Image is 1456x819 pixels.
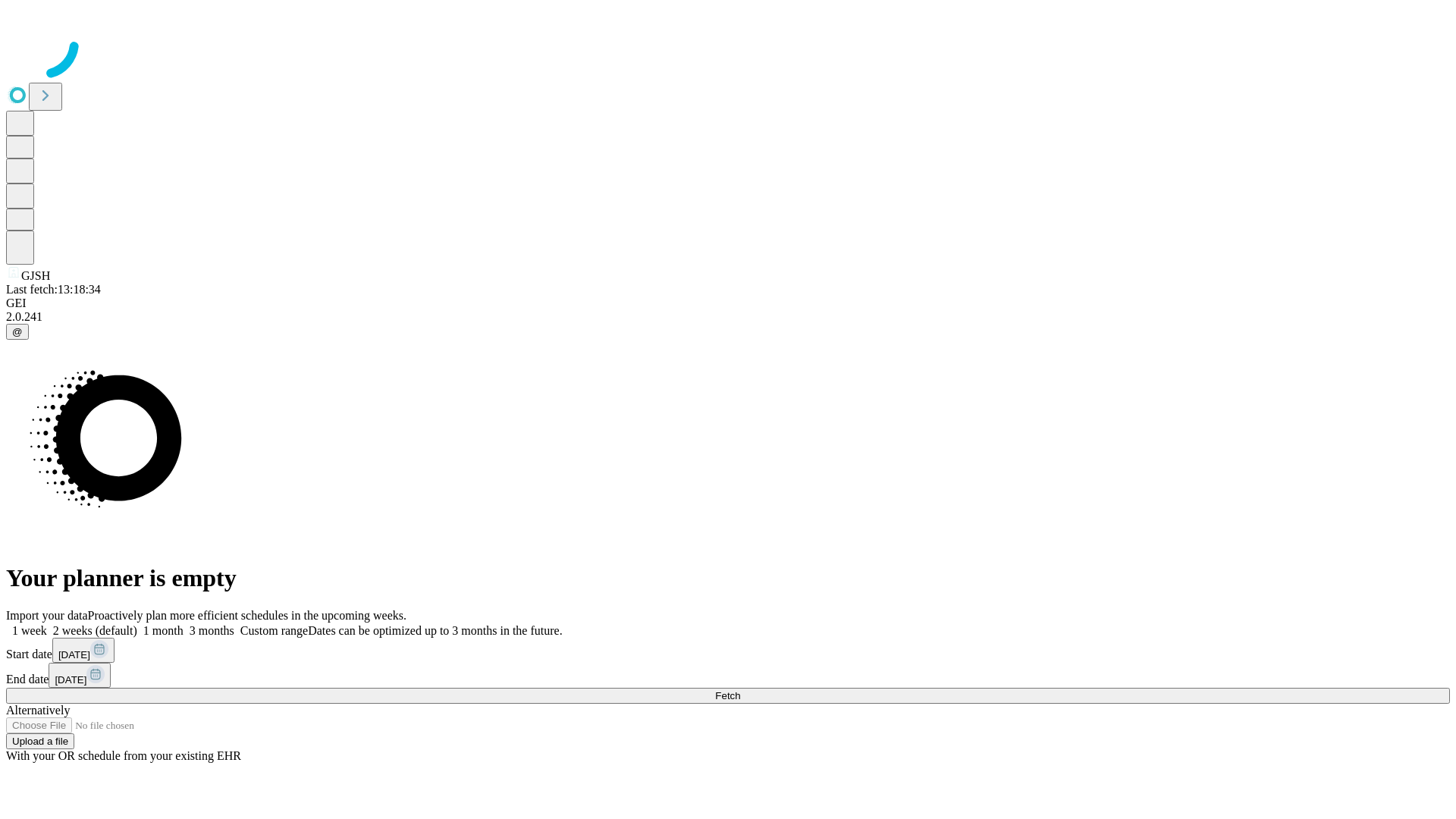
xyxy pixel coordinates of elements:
[6,564,1450,592] h1: Your planner is empty
[6,609,88,622] span: Import your data
[53,624,137,637] span: 2 weeks (default)
[6,733,74,749] button: Upload a file
[88,609,406,622] span: Proactively plan more efficient schedules in the upcoming weeks.
[715,690,740,701] span: Fetch
[143,624,184,637] span: 1 month
[12,624,47,637] span: 1 week
[6,688,1450,704] button: Fetch
[49,663,111,688] button: [DATE]
[58,649,90,661] span: [DATE]
[55,674,86,686] span: [DATE]
[6,283,101,296] span: Last fetch: 13:18:34
[6,324,29,340] button: @
[240,624,308,637] span: Custom range
[21,269,50,282] span: GJSH
[6,297,1450,310] div: GEI
[308,624,562,637] span: Dates can be optimized up to 3 months in the future.
[12,326,23,337] span: @
[6,704,70,717] span: Alternatively
[190,624,234,637] span: 3 months
[6,663,1450,688] div: End date
[6,310,1450,324] div: 2.0.241
[52,638,115,663] button: [DATE]
[6,749,241,762] span: With your OR schedule from your existing EHR
[6,638,1450,663] div: Start date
